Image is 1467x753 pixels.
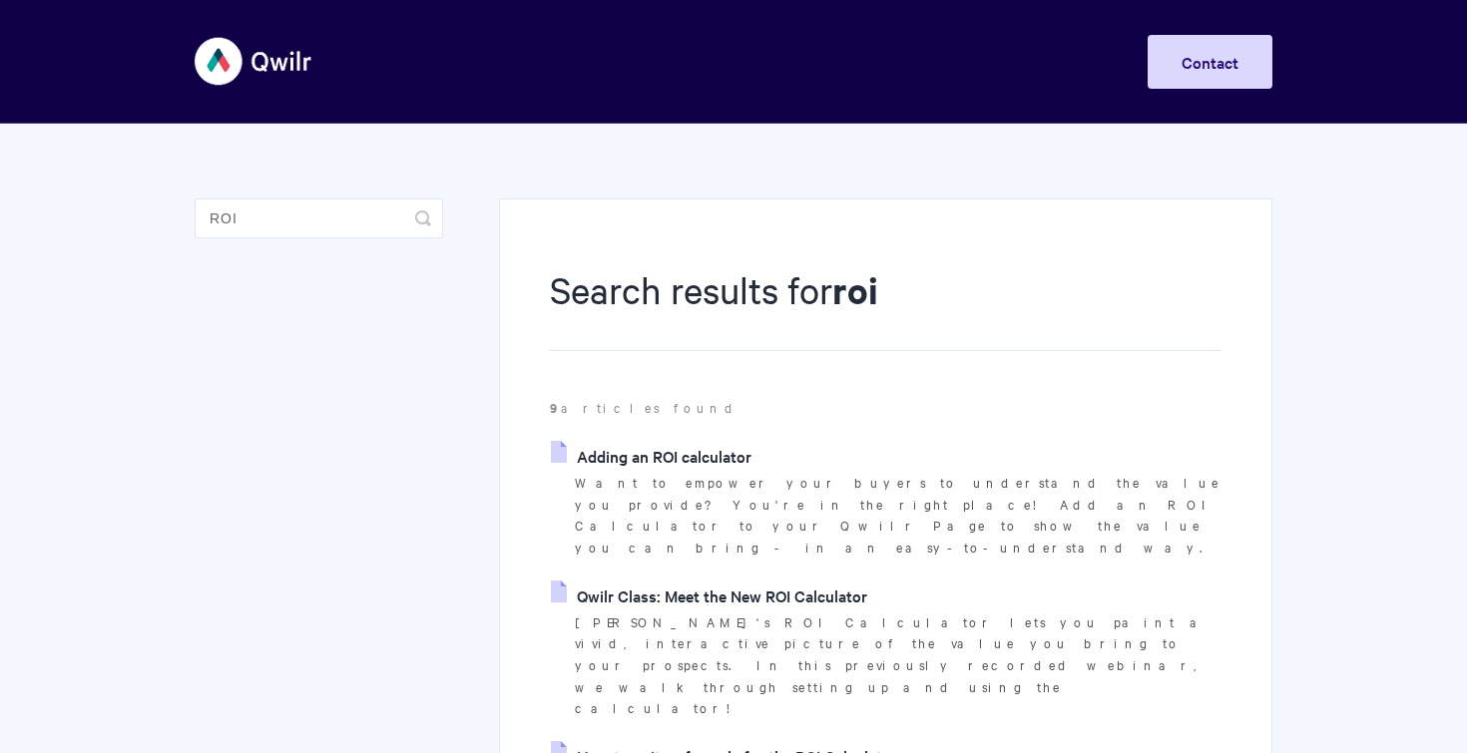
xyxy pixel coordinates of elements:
p: Want to empower your buyers to understand the value you provide? You're in the right place! Add a... [575,472,1222,559]
a: Adding an ROI calculator [551,441,751,471]
h1: Search results for [550,264,1222,351]
img: Qwilr Help Center [195,24,313,99]
strong: roi [832,265,878,314]
input: Search [195,198,443,238]
a: Contact [1148,35,1272,89]
p: articles found [550,397,1222,419]
a: Qwilr Class: Meet the New ROI Calculator [551,580,867,610]
strong: 9 [550,398,561,417]
p: [PERSON_NAME]'s ROI Calculator lets you paint a vivid, interactive picture of the value you bring... [575,611,1222,720]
